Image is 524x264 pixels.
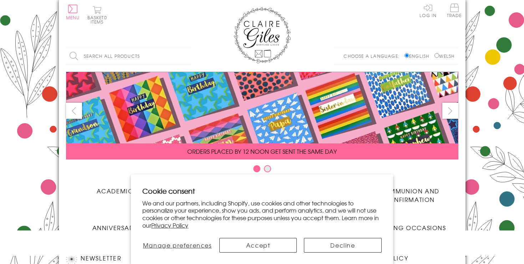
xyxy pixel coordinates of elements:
a: Academic [66,181,164,195]
span: Manage preferences [143,241,212,249]
span: Anniversary [92,223,138,232]
span: Communion and Confirmation [379,187,439,204]
input: Search [184,48,191,64]
a: Trade [447,4,462,19]
button: Menu [66,5,80,20]
div: Carousel Pagination [66,165,458,176]
input: Search all products [66,48,191,64]
p: We and our partners, including Shopify, use cookies and other technologies to personalize your ex... [142,199,382,229]
button: Accept [219,238,297,253]
button: prev [66,103,82,119]
input: Welsh [434,53,439,58]
button: Decline [304,238,381,253]
a: Communion and Confirmation [360,181,458,204]
span: 0 items [91,14,107,25]
span: Wedding Occasions [372,223,446,232]
span: Trade [447,4,462,17]
button: Manage preferences [142,238,212,253]
span: Academic [97,187,133,195]
label: Welsh [434,53,455,59]
span: Menu [66,14,80,21]
button: Basket0 items [87,6,107,24]
a: Privacy Policy [151,221,188,229]
p: Choose a language: [344,53,403,59]
button: next [442,103,458,119]
a: Wedding Occasions [360,218,458,232]
a: Log In [419,4,437,17]
img: Claire Giles Greetings Cards [234,7,291,64]
input: English [405,53,409,58]
button: Carousel Page 2 [264,165,271,172]
button: Carousel Page 1 (Current Slide) [253,165,260,172]
span: ORDERS PLACED BY 12 NOON GET SENT THE SAME DAY [187,147,337,156]
h2: Cookie consent [142,186,382,196]
a: Anniversary [66,218,164,232]
label: English [405,53,433,59]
